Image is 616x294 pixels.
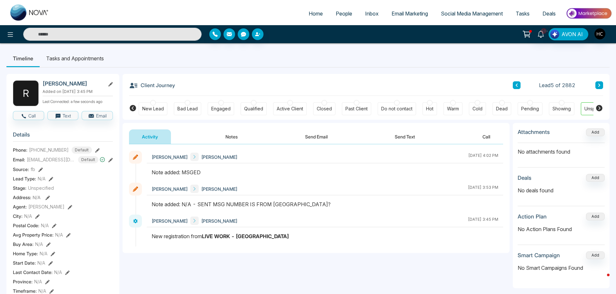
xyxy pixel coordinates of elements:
span: Agent: [13,203,27,210]
button: Activity [129,129,171,144]
span: [PERSON_NAME] [152,154,188,160]
div: [DATE] 3:53 PM [468,185,498,193]
h3: Smart Campaign [518,252,560,259]
a: Home [302,7,329,20]
span: [PERSON_NAME] [152,218,188,224]
li: Tasks and Appointments [40,50,110,67]
div: Showing [552,106,571,112]
span: Tasks [516,10,530,17]
h3: Deals [518,175,532,181]
span: [PERSON_NAME] [201,218,237,224]
span: N/A [54,269,62,276]
span: Address: [13,194,41,201]
span: Postal Code : [13,222,39,229]
span: Start Date : [13,259,36,266]
li: Timeline [6,50,40,67]
h3: Attachments [518,129,550,135]
span: Unspecified [28,185,54,191]
span: N/A [40,250,47,257]
a: Inbox [359,7,385,20]
span: [PHONE_NUMBER] [29,147,69,153]
span: N/A [34,278,42,285]
span: City : [13,213,23,219]
img: Lead Flow [550,30,559,39]
span: Avg Property Price : [13,231,54,238]
span: Phone: [13,147,27,153]
div: Do not contact [381,106,412,112]
span: Lead 5 of 2882 [539,81,575,89]
span: [PERSON_NAME] [28,203,65,210]
a: Social Media Management [434,7,509,20]
div: Engaged [211,106,231,112]
span: Default [78,156,98,163]
span: [EMAIL_ADDRESS][DOMAIN_NAME] [27,156,75,163]
div: Active Client [277,106,303,112]
span: N/A [35,241,43,248]
span: N/A [37,259,45,266]
button: Send Email [292,129,341,144]
p: No attachments found [518,143,605,156]
div: Pending [521,106,539,112]
span: Source: [13,166,29,173]
span: AVON AI [561,30,583,38]
p: No Action Plans Found [518,225,605,233]
span: [PERSON_NAME] [201,186,237,192]
button: AVON AI [549,28,588,40]
h3: Details [13,131,113,141]
button: Add [586,213,605,220]
span: Email Marketing [392,10,428,17]
button: Notes [213,129,251,144]
span: Deals [542,10,556,17]
button: Send Text [382,129,428,144]
span: Default [72,147,92,154]
button: Call [13,111,44,120]
span: Home Type : [13,250,38,257]
p: Last Connected: a few seconds ago [43,97,113,105]
span: People [336,10,352,17]
span: Buy Area : [13,241,34,248]
p: No Smart Campaigns Found [518,264,605,272]
div: Qualified [244,106,263,112]
p: Added on [DATE] 3:45 PM [43,89,113,95]
div: [DATE] 4:02 PM [468,153,498,161]
button: Add [586,251,605,259]
span: N/A [33,195,41,200]
button: Add [586,128,605,136]
span: Province : [13,278,33,285]
span: Lead Type: [13,175,36,182]
span: Add [586,129,605,135]
div: Bad Lead [177,106,198,112]
span: N/A [24,213,32,219]
div: Unspecified [584,106,610,112]
button: Email [82,111,113,120]
button: Add [586,174,605,182]
div: Hot [426,106,433,112]
span: 10+ [541,28,547,34]
img: Nova CRM Logo [10,5,49,21]
span: Stage: [13,185,26,191]
button: Text [47,111,79,120]
span: Social Media Management [441,10,503,17]
h3: Client Journey [129,80,175,90]
span: Email: [13,156,25,163]
div: R [13,80,39,106]
span: Last Contact Date : [13,269,53,276]
div: Past Client [345,106,368,112]
div: Cold [472,106,482,112]
div: New Lead [142,106,164,112]
span: Inbox [365,10,379,17]
img: Market-place.gif [565,6,612,21]
h2: [PERSON_NAME] [43,80,103,87]
span: Home [309,10,323,17]
div: Warm [447,106,459,112]
div: [DATE] 3:45 PM [468,217,498,225]
a: Email Marketing [385,7,434,20]
iframe: Intercom live chat [594,272,610,288]
span: fb [31,166,35,173]
p: No deals found [518,187,605,194]
h3: Action Plan [518,213,547,220]
a: Tasks [509,7,536,20]
span: N/A [55,231,63,238]
div: Closed [317,106,332,112]
img: User Avatar [594,28,605,39]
